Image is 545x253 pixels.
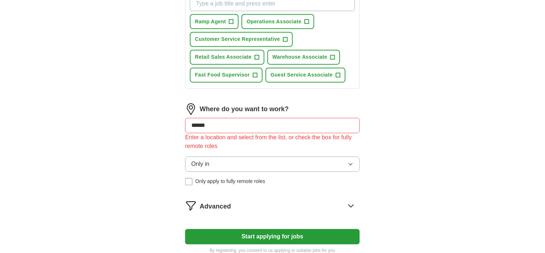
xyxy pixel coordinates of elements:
[185,133,360,151] div: Enter a location and select from the list, or check the box for fully remote roles
[195,54,252,61] span: Retail Sales Associate
[185,229,360,245] button: Start applying for jobs
[191,160,210,169] span: Only in
[185,104,197,115] img: location.png
[190,14,239,29] button: Ramp Agent
[272,54,327,61] span: Warehouse Associate
[200,105,289,114] label: Where do you want to work?
[185,200,197,212] img: filter
[190,50,264,65] button: Retail Sales Associate
[185,157,360,172] button: Only in
[266,68,346,83] button: Guest Service Associate
[200,202,231,212] span: Advanced
[195,71,250,79] span: Fast Food Supervisor
[190,68,263,83] button: Fast Food Supervisor
[247,18,301,26] span: Operations Associate
[271,71,333,79] span: Guest Service Associate
[195,178,265,186] span: Only apply to fully remote roles
[190,32,293,47] button: Customer Service Representative
[242,14,314,29] button: Operations Associate
[195,18,226,26] span: Ramp Agent
[195,36,280,43] span: Customer Service Representative
[267,50,340,65] button: Warehouse Associate
[185,178,192,186] input: Only apply to fully remote roles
